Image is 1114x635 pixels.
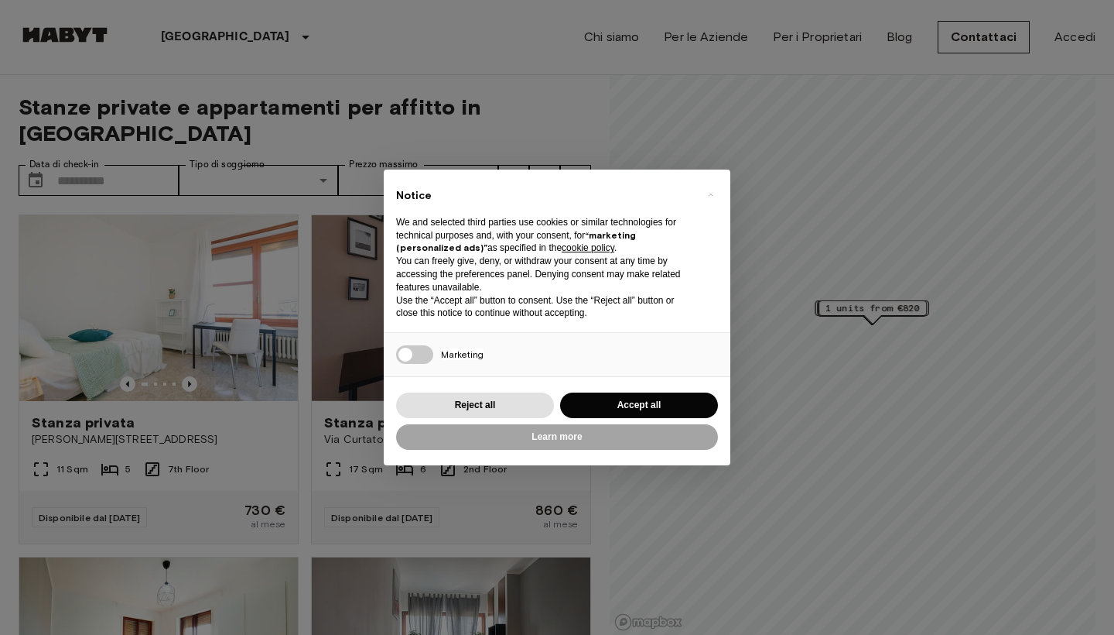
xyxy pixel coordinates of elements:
[708,185,713,204] span: ×
[698,182,723,207] button: Close this notice
[396,393,554,418] button: Reject all
[396,216,693,255] p: We and selected third parties use cookies or similar technologies for technical purposes and, wit...
[396,424,718,450] button: Learn more
[441,348,484,360] span: Marketing
[396,229,636,254] strong: “marketing (personalized ads)”
[396,255,693,293] p: You can freely give, deny, or withdraw your consent at any time by accessing the preferences pane...
[396,188,693,204] h2: Notice
[562,242,614,253] a: cookie policy
[560,393,718,418] button: Accept all
[396,294,693,321] p: Use the “Accept all” button to consent. Use the “Reject all” button or close this notice to conti...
